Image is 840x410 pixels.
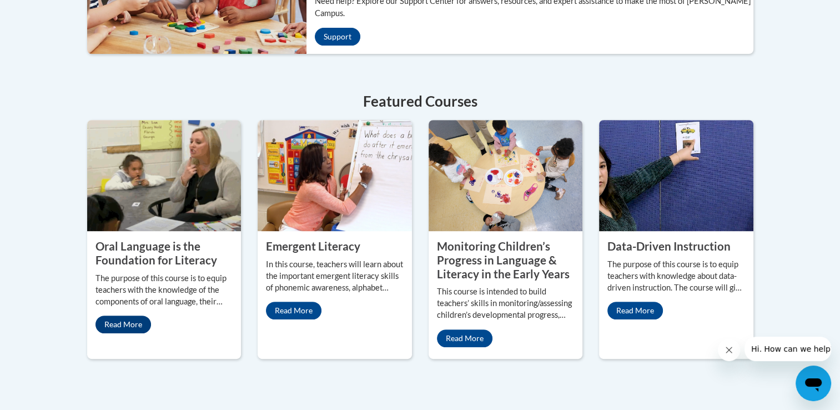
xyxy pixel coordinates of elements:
img: Data-Driven Instruction [599,120,753,231]
property: Data-Driven Instruction [607,239,731,253]
iframe: Button to launch messaging window [796,366,831,401]
p: The purpose of this course is to equip teachers with knowledge about data-driven instruction. The... [607,259,745,294]
h4: Featured Courses [87,91,753,112]
a: Support [315,28,360,46]
a: Read More [607,302,663,319]
a: Read More [437,329,492,347]
p: In this course, teachers will learn about the important emergent literacy skills of phonemic awar... [266,259,404,294]
property: Emergent Literacy [266,239,360,253]
p: This course is intended to build teachers’ skills in monitoring/assessing children’s developmenta... [437,286,575,321]
property: Monitoring Children’s Progress in Language & Literacy in the Early Years [437,239,570,280]
a: Read More [266,302,321,319]
img: Oral Language is the Foundation for Literacy [87,120,242,231]
img: Monitoring Children’s Progress in Language & Literacy in the Early Years [429,120,583,231]
span: Hi. How can we help? [7,8,90,17]
iframe: Message from company [745,337,831,361]
iframe: Close message [718,339,740,361]
property: Oral Language is the Foundation for Literacy [95,239,217,267]
p: The purpose of this course is to equip teachers with the knowledge of the components of oral lang... [95,273,233,308]
a: Read More [95,316,151,333]
img: Emergent Literacy [258,120,412,231]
